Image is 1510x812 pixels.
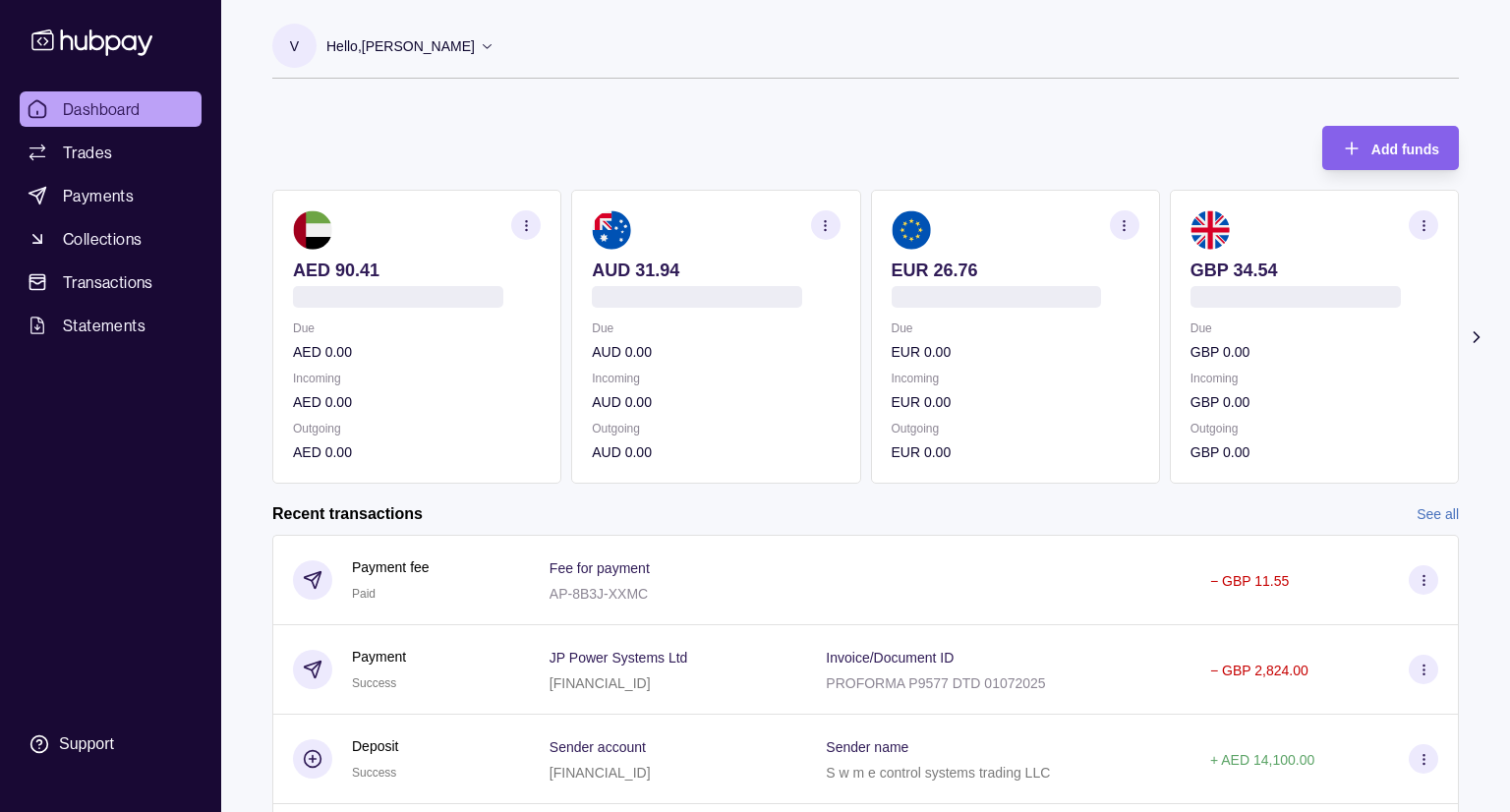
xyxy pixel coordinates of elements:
span: Payments [63,184,134,207]
p: AED 0.00 [293,341,541,363]
button: Add funds [1322,126,1459,170]
p: EUR 0.00 [892,341,1139,363]
p: AP-8B3J-XXMC [550,586,648,602]
img: au [592,210,631,250]
a: See all [1417,503,1459,525]
a: Support [20,724,202,765]
p: + AED 14,100.00 [1210,752,1314,768]
p: AUD 0.00 [592,341,840,363]
p: Sender account [550,739,646,755]
p: [FINANCIAL_ID] [550,765,651,781]
span: Add funds [1371,142,1439,157]
p: Payment [352,646,406,667]
img: gb [1191,210,1230,250]
p: Incoming [592,368,840,389]
p: GBP 34.54 [1191,260,1438,281]
p: EUR 0.00 [892,391,1139,413]
img: ae [293,210,332,250]
span: Dashboard [63,97,141,121]
p: AUD 31.94 [592,260,840,281]
a: Statements [20,308,202,343]
p: Incoming [293,368,541,389]
p: Due [1191,318,1438,339]
a: Collections [20,221,202,257]
p: [FINANCIAL_ID] [550,675,651,691]
span: Success [352,676,396,690]
a: Trades [20,135,202,170]
p: GBP 0.00 [1191,441,1438,463]
p: Fee for payment [550,560,650,576]
p: Invoice/Document ID [826,650,954,666]
p: Outgoing [592,418,840,439]
p: − GBP 2,824.00 [1210,663,1308,678]
p: AED 0.00 [293,441,541,463]
div: Support [59,733,114,755]
p: Outgoing [293,418,541,439]
img: eu [892,210,931,250]
p: JP Power Systems Ltd [550,650,688,666]
p: EUR 26.76 [892,260,1139,281]
p: Due [592,318,840,339]
p: AED 90.41 [293,260,541,281]
p: Outgoing [892,418,1139,439]
p: GBP 0.00 [1191,391,1438,413]
span: Success [352,766,396,780]
span: Statements [63,314,145,337]
p: Payment fee [352,556,430,578]
p: Deposit [352,735,398,757]
p: − GBP 11.55 [1210,573,1289,589]
a: Transactions [20,264,202,300]
p: Hello, [PERSON_NAME] [326,35,475,57]
p: V [290,35,299,57]
a: Dashboard [20,91,202,127]
p: AUD 0.00 [592,441,840,463]
span: Transactions [63,270,153,294]
p: Sender name [826,739,908,755]
a: Payments [20,178,202,213]
p: S w m e control systems trading LLC [826,765,1050,781]
p: AUD 0.00 [592,391,840,413]
p: Outgoing [1191,418,1438,439]
span: Paid [352,587,376,601]
p: Incoming [1191,368,1438,389]
p: Due [892,318,1139,339]
p: Due [293,318,541,339]
p: GBP 0.00 [1191,341,1438,363]
p: Incoming [892,368,1139,389]
span: Collections [63,227,142,251]
p: AED 0.00 [293,391,541,413]
p: EUR 0.00 [892,441,1139,463]
h2: Recent transactions [272,503,423,525]
span: Trades [63,141,112,164]
p: PROFORMA P9577 DTD 01072025 [826,675,1045,691]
